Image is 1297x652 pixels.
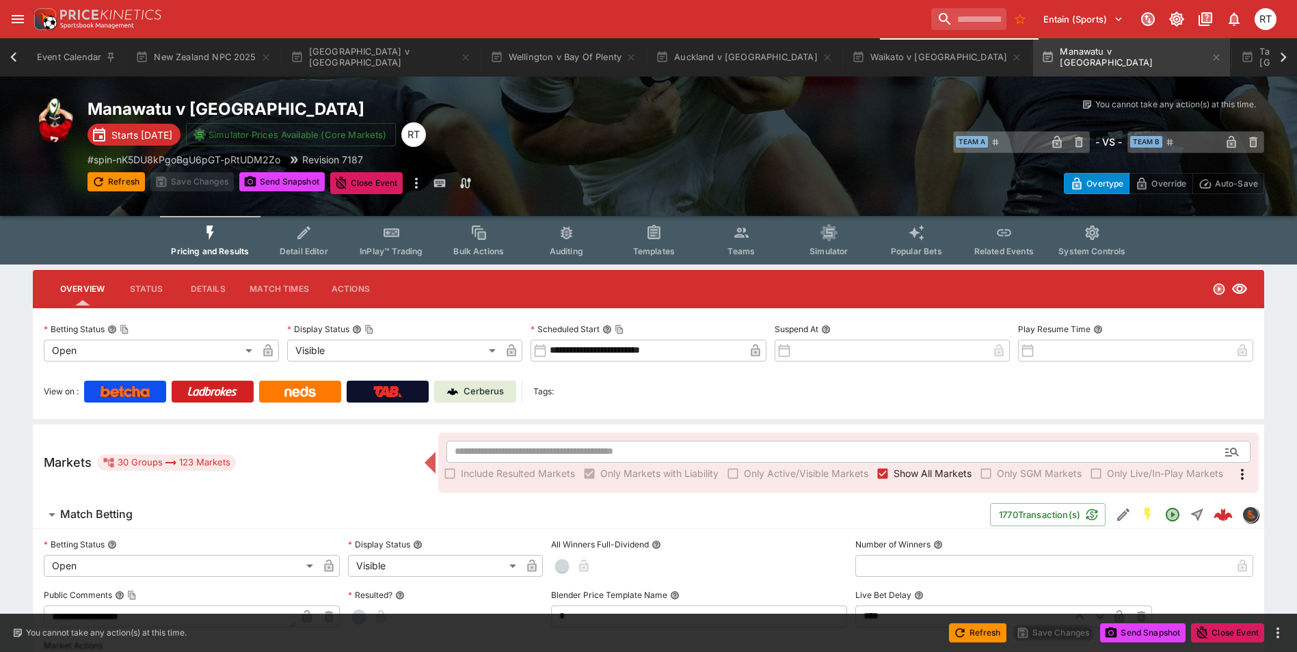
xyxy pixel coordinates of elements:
img: Ladbrokes [187,386,237,397]
img: rugby_union.png [33,98,77,142]
button: Suspend At [821,325,831,334]
span: Team A [956,136,988,148]
img: Neds [284,386,315,397]
p: Display Status [348,539,410,550]
svg: Open [1164,506,1181,523]
button: Wellington v Bay Of Plenty [482,38,645,77]
svg: Open [1212,282,1226,296]
img: logo-cerberus--red.svg [1214,505,1233,524]
button: Auto-Save [1192,173,1264,194]
label: View on : [44,381,79,403]
button: Simulator Prices Available (Core Markets) [186,123,396,146]
div: Open [44,340,257,362]
button: Live Bet Delay [914,590,924,600]
p: Scheduled Start [531,323,600,335]
span: InPlay™ Trading [360,246,423,256]
p: Public Comments [44,589,112,601]
button: Manawatu v [GEOGRAPHIC_DATA] [1033,38,1230,77]
p: Copy To Clipboard [88,152,280,167]
p: Auto-Save [1215,176,1258,191]
button: Match Betting [33,501,990,528]
svg: More [1234,466,1251,483]
button: Overview [49,273,116,305]
span: Related Events [974,246,1034,256]
svg: Visible [1231,281,1248,297]
img: PriceKinetics Logo [30,5,57,33]
h5: Markets [44,454,92,470]
img: Betcha [101,386,150,397]
button: All Winners Full-Dividend [652,540,661,549]
button: Close Event [330,172,403,194]
button: Overtype [1064,173,1129,194]
button: Play Resume Time [1093,325,1103,334]
img: PriceKinetics [60,10,161,20]
div: 0e06f751-675a-4483-a637-8237796c45cd [1214,505,1233,524]
div: Richard Tatton [1255,8,1276,30]
button: Edit Detail [1111,502,1136,527]
button: more [1270,625,1286,641]
button: Close Event [1191,623,1264,642]
p: Number of Winners [855,539,931,550]
span: Only Markets with Liability [600,466,719,480]
button: Open [1220,439,1244,464]
button: Notifications [1222,7,1246,31]
span: Auditing [550,246,583,256]
p: Override [1151,176,1186,191]
div: 30 Groups 123 Markets [103,454,230,471]
p: Suspend At [775,323,818,335]
button: No Bookmarks [1009,8,1031,30]
span: Only Active/Visible Markets [744,466,868,480]
div: Visible [287,340,500,362]
button: Copy To Clipboard [127,590,137,600]
p: Starts [DATE] [111,128,172,142]
img: sportingsolutions [1243,507,1258,522]
p: Resulted? [348,589,392,601]
div: Event type filters [160,216,1136,264]
input: search [931,8,1006,30]
button: Copy To Clipboard [120,325,129,334]
button: SGM Enabled [1136,502,1160,527]
span: Simulator [810,246,848,256]
button: Open [1160,502,1185,527]
button: Public CommentsCopy To Clipboard [115,590,124,600]
p: Display Status [287,323,349,335]
a: 0e06f751-675a-4483-a637-8237796c45cd [1209,501,1237,528]
span: Pricing and Results [171,246,249,256]
button: Send Snapshot [239,172,325,191]
button: Scheduled StartCopy To Clipboard [602,325,612,334]
p: You cannot take any action(s) at this time. [1095,98,1256,111]
button: Actions [320,273,382,305]
button: Display StatusCopy To Clipboard [352,325,362,334]
h2: Copy To Clipboard [88,98,676,120]
label: Tags: [533,381,554,403]
button: Toggle light/dark mode [1164,7,1189,31]
span: Detail Editor [280,246,328,256]
button: Documentation [1193,7,1218,31]
span: Teams [727,246,755,256]
span: System Controls [1058,246,1125,256]
button: Number of Winners [933,540,943,549]
span: Popular Bets [891,246,942,256]
div: Start From [1064,173,1264,194]
button: Event Calendar [29,38,124,77]
button: Refresh [949,623,1006,642]
span: Templates [633,246,675,256]
span: Team B [1130,136,1162,148]
p: Betting Status [44,323,105,335]
p: Revision 7187 [302,152,363,167]
button: Betting Status [107,540,117,549]
span: Bulk Actions [453,246,504,256]
button: 1770Transaction(s) [990,503,1106,526]
img: Cerberus [447,386,458,397]
h6: - VS - [1095,135,1122,149]
button: Override [1129,173,1192,194]
span: Only SGM Markets [997,466,1082,480]
button: Straight [1185,502,1209,527]
p: Live Bet Delay [855,589,911,601]
a: Cerberus [434,381,516,403]
p: All Winners Full-Dividend [551,539,649,550]
button: Match Times [239,273,320,305]
button: Refresh [88,172,145,191]
p: Play Resume Time [1018,323,1091,335]
span: Only Live/In-Play Markets [1107,466,1223,480]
